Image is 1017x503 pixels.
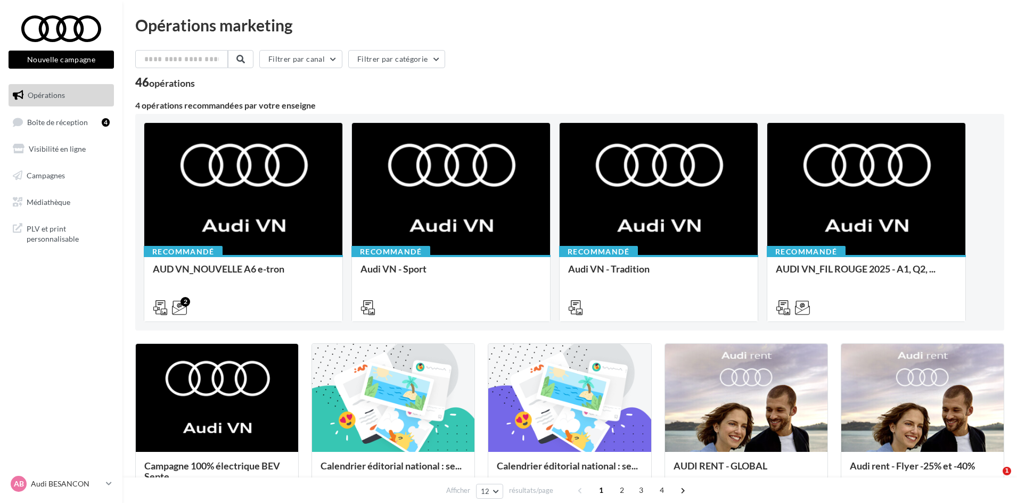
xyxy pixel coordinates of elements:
button: 12 [476,484,503,499]
button: Filtrer par catégorie [348,50,445,68]
div: Recommandé [559,246,638,258]
span: 4 [653,482,670,499]
span: Afficher [446,485,470,496]
span: résultats/page [509,485,553,496]
span: Médiathèque [27,197,70,206]
div: 4 [102,118,110,127]
span: Campagne 100% électrique BEV Septe... [144,460,280,482]
div: Opérations marketing [135,17,1004,33]
span: Boîte de réception [27,117,88,126]
span: 12 [481,487,490,496]
div: opérations [149,78,195,88]
span: AB [14,479,24,489]
iframe: Intercom live chat [981,467,1006,492]
a: PLV et print personnalisable [6,217,116,249]
span: Audi VN - Sport [360,263,427,275]
span: PLV et print personnalisable [27,221,110,244]
a: AB Audi BESANCON [9,474,114,494]
a: Boîte de réception4 [6,111,116,134]
span: Calendrier éditorial national : se... [321,460,462,472]
span: AUDI VN_FIL ROUGE 2025 - A1, Q2, ... [776,263,936,275]
span: Calendrier éditorial national : se... [497,460,638,472]
p: Audi BESANCON [31,479,102,489]
div: 46 [135,77,195,88]
span: Audi VN - Tradition [568,263,650,275]
div: 2 [181,297,190,307]
span: AUD VN_NOUVELLE A6 e-tron [153,263,284,275]
span: 2 [613,482,630,499]
span: Audi rent - Flyer -25% et -40% [850,460,975,472]
span: Opérations [28,90,65,100]
div: Recommandé [351,246,430,258]
div: Recommandé [767,246,846,258]
span: 3 [633,482,650,499]
a: Opérations [6,84,116,106]
span: AUDI RENT - GLOBAL [674,460,767,472]
div: Recommandé [144,246,223,258]
button: Filtrer par canal [259,50,342,68]
span: 1 [1003,467,1011,475]
a: Médiathèque [6,191,116,213]
div: 4 opérations recommandées par votre enseigne [135,101,1004,110]
button: Nouvelle campagne [9,51,114,69]
span: Visibilité en ligne [29,144,86,153]
a: Campagnes [6,164,116,187]
a: Visibilité en ligne [6,138,116,160]
span: 1 [593,482,610,499]
span: Campagnes [27,171,65,180]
